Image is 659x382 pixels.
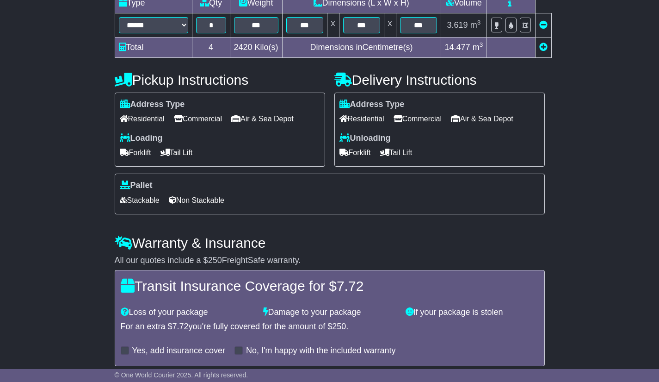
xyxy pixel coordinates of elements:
[539,20,548,30] a: Remove this item
[208,256,222,265] span: 250
[477,19,481,26] sup: 3
[339,100,405,110] label: Address Type
[231,112,294,126] span: Air & Sea Depot
[160,145,193,160] span: Tail Lift
[282,37,441,57] td: Dimensions in Centimetre(s)
[259,307,401,318] div: Damage to your package
[380,145,413,160] span: Tail Lift
[327,13,339,37] td: x
[445,43,470,52] span: 14.477
[120,133,163,144] label: Loading
[339,112,384,126] span: Residential
[470,20,481,30] span: m
[384,13,396,37] td: x
[132,346,225,356] label: Yes, add insurance cover
[332,322,346,331] span: 250
[451,112,513,126] span: Air & Sea Depot
[337,278,363,294] span: 7.72
[339,145,371,160] span: Forklift
[230,37,282,57] td: Kilo(s)
[169,193,224,207] span: Non Stackable
[246,346,396,356] label: No, I'm happy with the included warranty
[120,100,185,110] label: Address Type
[192,37,230,57] td: 4
[120,112,165,126] span: Residential
[115,256,545,266] div: All our quotes include a $ FreightSafe warranty.
[120,193,160,207] span: Stackable
[121,322,539,332] div: For an extra $ you're fully covered for the amount of $ .
[394,112,442,126] span: Commercial
[172,322,189,331] span: 7.72
[116,307,259,318] div: Loss of your package
[174,112,222,126] span: Commercial
[115,371,248,379] span: © One World Courier 2025. All rights reserved.
[447,20,468,30] span: 3.619
[115,235,545,250] h4: Warranty & Insurance
[480,41,483,48] sup: 3
[120,181,153,191] label: Pallet
[401,307,543,318] div: If your package is stolen
[339,133,391,144] label: Unloading
[473,43,483,52] span: m
[234,43,253,52] span: 2420
[115,37,192,57] td: Total
[334,72,545,88] h4: Delivery Instructions
[115,72,325,88] h4: Pickup Instructions
[120,145,151,160] span: Forklift
[539,43,548,52] a: Add new item
[121,278,539,294] h4: Transit Insurance Coverage for $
